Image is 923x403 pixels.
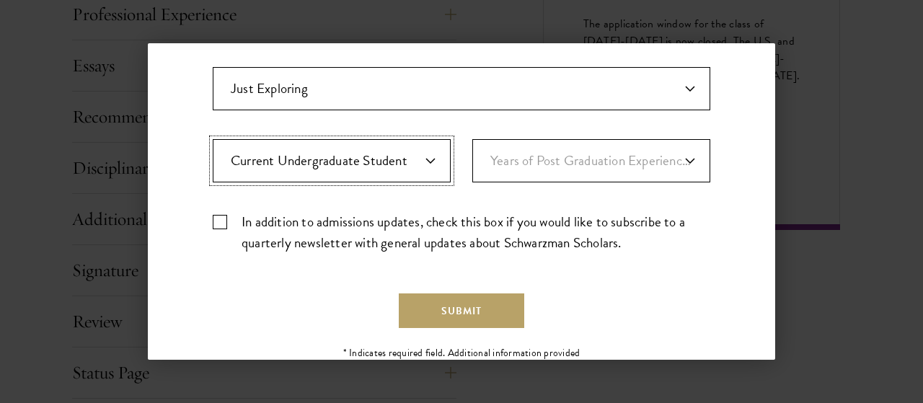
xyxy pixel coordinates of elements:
[213,211,710,253] div: Check this box to receive a quarterly newsletter with general updates about Schwarzman Scholars.
[213,139,451,182] div: Highest Level of Degree?*
[213,211,710,253] label: In addition to admissions updates, check this box if you would like to subscribe to a quarterly n...
[213,67,710,110] div: Anticipated Entry Term*
[337,345,586,376] div: * Indicates required field. Additional information provided will be used to personalize our commu...
[472,139,710,182] div: Years of Post Graduation Experience?*
[399,293,524,328] button: Submit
